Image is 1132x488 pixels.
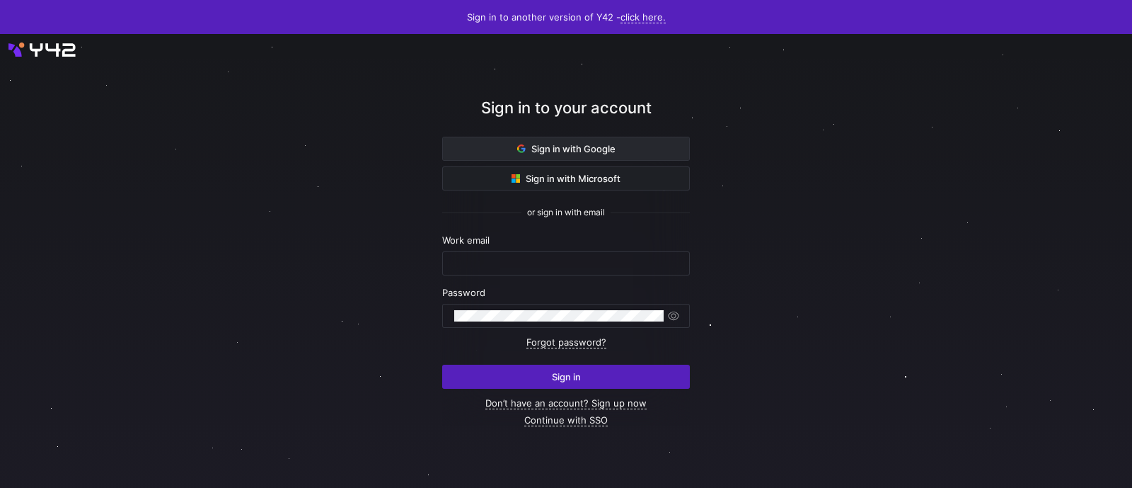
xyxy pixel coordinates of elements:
[512,173,620,184] span: Sign in with Microsoft
[442,365,690,389] button: Sign in
[442,96,690,137] div: Sign in to your account
[524,414,608,426] a: Continue with SSO
[442,287,485,298] span: Password
[526,336,606,348] a: Forgot password?
[527,208,605,217] span: or sign in with email
[552,371,581,382] span: Sign in
[442,137,690,161] button: Sign in with Google
[517,143,616,154] span: Sign in with Google
[485,397,647,409] a: Don’t have an account? Sign up now
[442,234,490,246] span: Work email
[620,11,666,23] a: click here.
[442,166,690,191] button: Sign in with Microsoft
